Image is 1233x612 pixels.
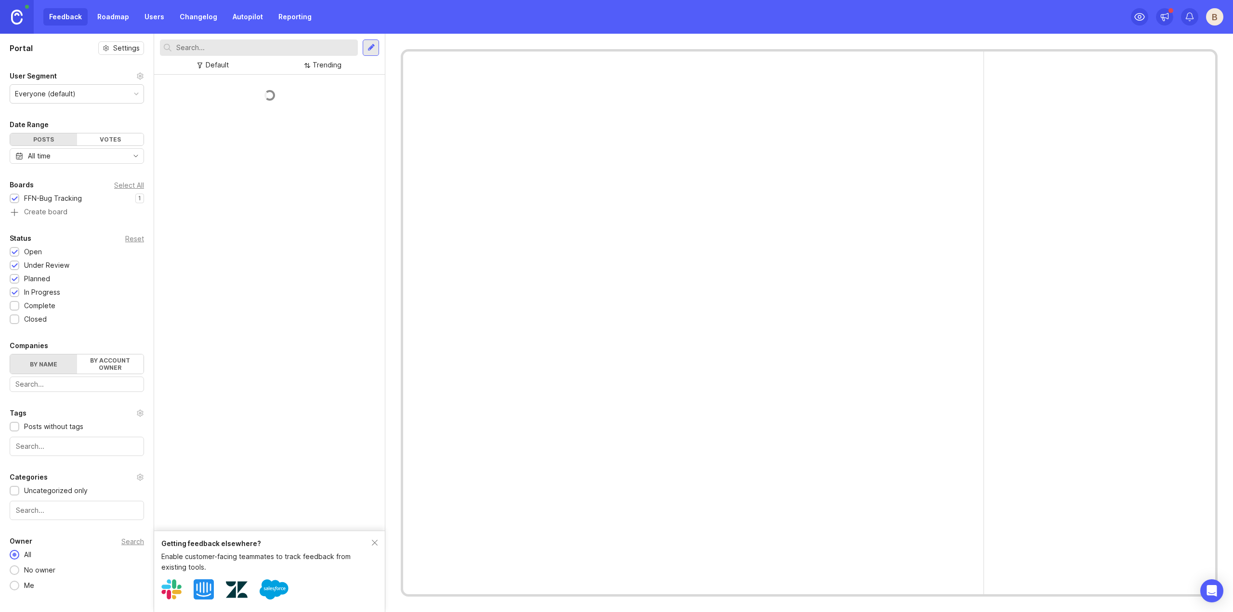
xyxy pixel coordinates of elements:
span: Settings [113,43,140,53]
p: 1 [138,195,141,202]
div: FFN-Bug Tracking [24,193,82,204]
div: User Segment [10,70,57,82]
div: Open [24,247,42,257]
button: Settings [98,41,144,55]
div: Default [206,60,229,70]
div: Planned [24,273,50,284]
div: In Progress [24,287,60,298]
a: Changelog [174,8,223,26]
img: Salesforce logo [260,575,289,604]
div: Closed [24,314,47,325]
div: Everyone (default) [15,89,76,99]
input: Search... [176,42,354,53]
div: Under Review [24,260,69,271]
div: Owner [10,535,32,547]
div: Trending [313,60,341,70]
div: Date Range [10,119,49,130]
div: Select All [114,182,144,188]
label: By name [10,354,77,374]
h1: Portal [10,42,33,54]
input: Search... [16,505,138,516]
div: Posts [10,133,77,145]
img: Canny Home [11,10,23,25]
svg: toggle icon [128,152,144,160]
img: Slack logo [161,579,182,599]
div: Reset [125,236,144,241]
div: No owner [19,565,60,575]
div: Search [121,539,144,544]
div: Categories [10,471,48,483]
div: Companies [10,340,48,352]
div: All time [28,151,51,161]
a: Roadmap [92,8,135,26]
div: Me [19,580,39,591]
div: Tags [10,407,26,419]
label: By account owner [77,354,144,374]
a: Autopilot [227,8,269,26]
div: Uncategorized only [24,485,88,496]
a: Reporting [273,8,317,26]
img: Intercom logo [194,579,214,599]
div: Getting feedback elsewhere? [161,538,372,549]
div: Boards [10,179,34,191]
div: Status [10,233,31,244]
a: Users [139,8,170,26]
button: B [1206,8,1223,26]
div: Open Intercom Messenger [1200,579,1223,602]
div: Enable customer-facing teammates to track feedback from existing tools. [161,551,372,573]
div: Votes [77,133,144,145]
a: Create board [10,208,144,217]
div: Posts without tags [24,421,83,432]
img: Zendesk logo [226,579,248,600]
div: All [19,549,36,560]
div: Complete [24,300,55,311]
input: Search... [15,379,138,390]
input: Search... [16,441,138,452]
